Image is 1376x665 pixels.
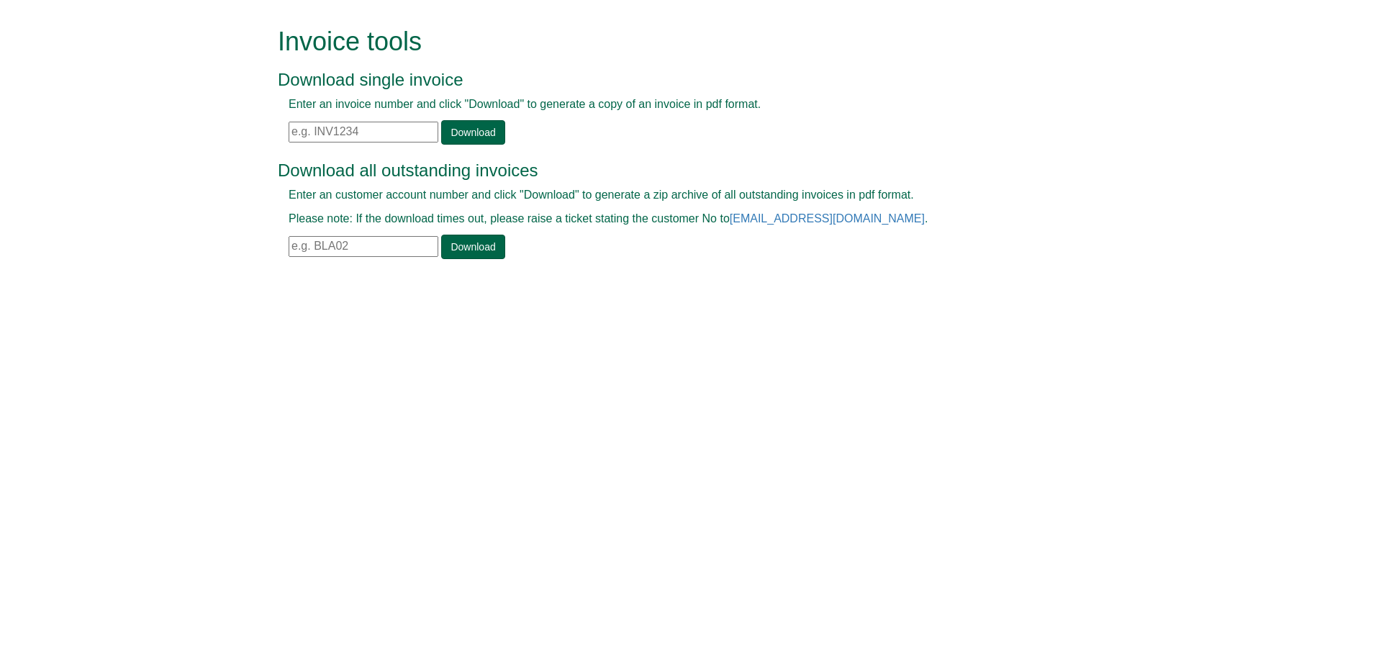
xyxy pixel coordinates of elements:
a: Download [441,235,504,259]
h1: Invoice tools [278,27,1066,56]
h3: Download single invoice [278,71,1066,89]
a: [EMAIL_ADDRESS][DOMAIN_NAME] [730,212,925,225]
p: Enter an customer account number and click "Download" to generate a zip archive of all outstandin... [289,187,1055,204]
input: e.g. BLA02 [289,236,438,257]
p: Please note: If the download times out, please raise a ticket stating the customer No to . [289,211,1055,227]
a: Download [441,120,504,145]
input: e.g. INV1234 [289,122,438,142]
p: Enter an invoice number and click "Download" to generate a copy of an invoice in pdf format. [289,96,1055,113]
h3: Download all outstanding invoices [278,161,1066,180]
